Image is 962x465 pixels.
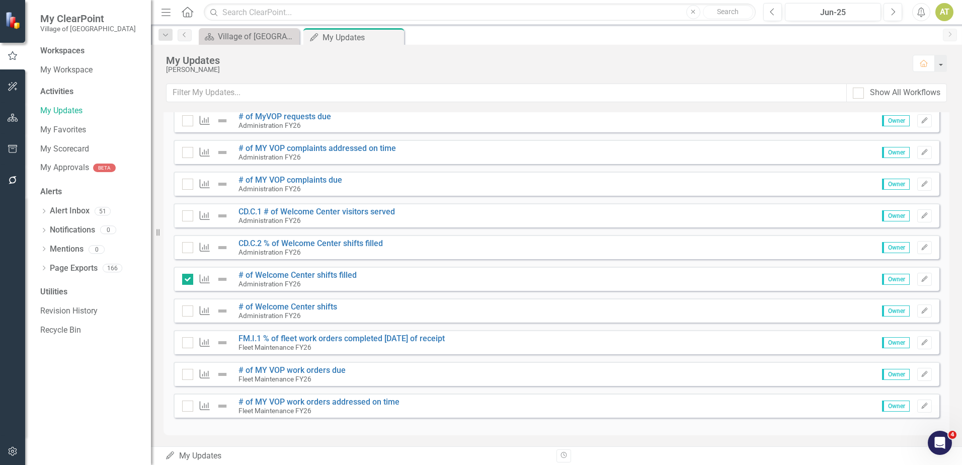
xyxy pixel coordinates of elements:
div: Workspaces [40,45,85,57]
span: Owner [882,210,910,221]
img: ClearPoint Strategy [5,11,23,29]
a: Page Exports [50,263,98,274]
div: My Updates [323,31,402,44]
div: Alerts [40,186,141,198]
span: Owner [882,115,910,126]
iframe: Intercom live chat [928,431,952,455]
div: My Updates [165,450,549,462]
input: Filter My Updates... [166,84,847,102]
div: My Updates [166,55,903,66]
img: Not Defined [216,305,228,317]
span: Owner [882,274,910,285]
div: Village of [GEOGRAPHIC_DATA] - Welcome Page [218,30,297,43]
img: Not Defined [216,368,228,380]
small: Administration FY26 [238,121,301,129]
a: # of MyVOP requests due [238,112,331,121]
span: 4 [948,431,956,439]
img: Not Defined [216,242,228,254]
a: My Workspace [40,64,141,76]
small: Administration FY26 [238,280,301,288]
small: Administration FY26 [238,185,301,193]
img: Not Defined [216,115,228,127]
a: # of Welcome Center shifts [238,302,337,312]
a: # of MY VOP work orders addressed on time [238,397,399,407]
div: 166 [103,264,122,273]
a: Mentions [50,244,84,255]
a: Alert Inbox [50,205,90,217]
a: Revision History [40,305,141,317]
img: Not Defined [216,210,228,222]
small: Fleet Maintenance FY26 [238,407,311,415]
img: Not Defined [216,273,228,285]
span: Owner [882,305,910,317]
img: Not Defined [216,337,228,349]
small: Administration FY26 [238,312,301,320]
a: FM.I.1 % of fleet work orders completed [DATE] of receipt [238,334,445,343]
a: Village of [GEOGRAPHIC_DATA] - Welcome Page [201,30,297,43]
img: Not Defined [216,400,228,412]
img: Not Defined [216,146,228,159]
span: Owner [882,179,910,190]
button: AT [935,3,953,21]
span: Owner [882,147,910,158]
a: # of MY VOP work orders due [238,365,346,375]
small: Fleet Maintenance FY26 [238,375,311,383]
div: Jun-25 [788,7,877,19]
div: [PERSON_NAME] [166,66,903,73]
small: Administration FY26 [238,216,301,224]
a: My Favorites [40,124,141,136]
a: CD.C.2 % of Welcome Center shifts filled [238,239,383,248]
a: My Approvals [40,162,89,174]
div: 0 [89,245,105,254]
a: # of Welcome Center shifts filled [238,270,357,280]
span: Owner [882,401,910,412]
a: My Scorecard [40,143,141,155]
div: BETA [93,164,116,172]
button: Search [703,5,753,19]
div: Show All Workflows [870,87,940,99]
span: My ClearPoint [40,13,136,25]
div: 0 [100,226,116,235]
a: Notifications [50,224,95,236]
a: # of MY VOP complaints due [238,175,342,185]
small: Village of [GEOGRAPHIC_DATA] [40,25,136,33]
input: Search ClearPoint... [204,4,756,21]
span: Owner [882,369,910,380]
span: Search [717,8,739,16]
small: Administration FY26 [238,153,301,161]
div: Utilities [40,286,141,298]
div: 51 [95,207,111,215]
span: Owner [882,337,910,348]
a: CD.C.1 # of Welcome Center visitors served [238,207,395,216]
img: Not Defined [216,178,228,190]
a: Recycle Bin [40,325,141,336]
small: Administration FY26 [238,248,301,256]
span: Owner [882,242,910,253]
div: Activities [40,86,141,98]
button: Jun-25 [785,3,881,21]
a: # of MY VOP complaints addressed on time [238,143,396,153]
a: My Updates [40,105,141,117]
small: Fleet Maintenance FY26 [238,343,311,351]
